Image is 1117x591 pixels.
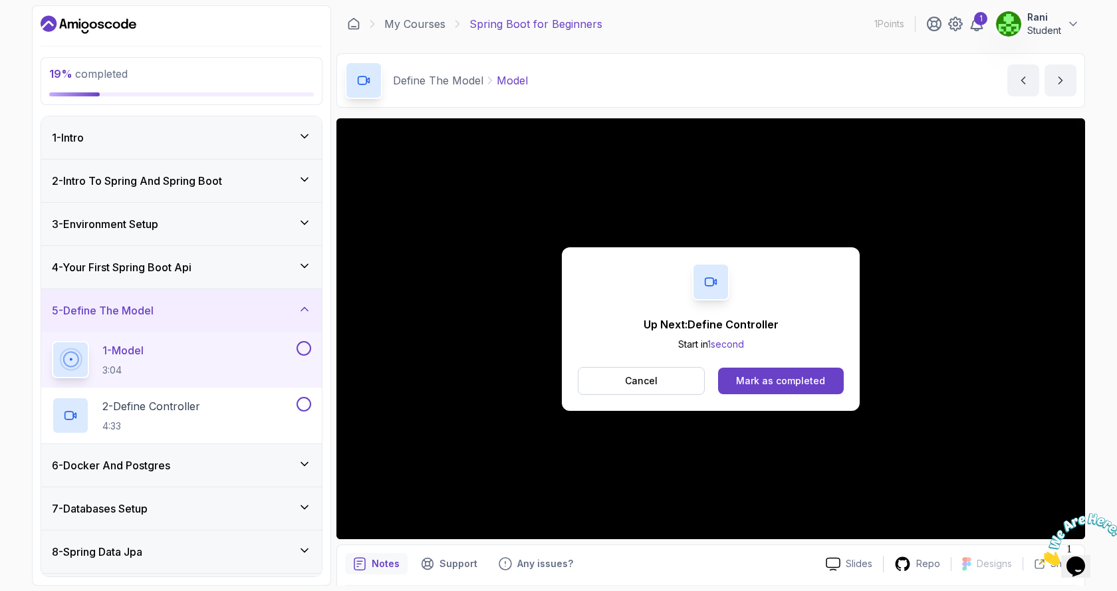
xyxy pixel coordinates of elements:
[393,72,483,88] p: Define The Model
[1035,508,1117,571] iframe: chat widget
[52,341,311,378] button: 1-Model3:04
[977,557,1012,570] p: Designs
[884,556,951,572] a: Repo
[5,5,11,17] span: 1
[347,17,360,31] a: Dashboard
[736,374,825,388] div: Mark as completed
[1027,24,1061,37] p: Student
[52,259,191,275] h3: 4 - Your First Spring Boot Api
[41,203,322,245] button: 3-Environment Setup
[52,302,154,318] h3: 5 - Define The Model
[336,118,1085,539] iframe: 1 - Model
[52,397,311,434] button: 2-Define Controller4:33
[995,11,1080,37] button: user profile imageRaniStudent
[969,16,985,32] a: 1
[644,316,779,332] p: Up Next: Define Controller
[52,544,142,560] h3: 8 - Spring Data Jpa
[102,364,144,377] p: 3:04
[5,5,88,58] img: Chat attention grabber
[41,246,322,289] button: 4-Your First Spring Boot Api
[996,11,1021,37] img: user profile image
[49,67,72,80] span: 19 %
[1023,557,1076,570] button: Share
[718,368,844,394] button: Mark as completed
[41,444,322,487] button: 6-Docker And Postgres
[815,557,883,571] a: Slides
[41,531,322,573] button: 8-Spring Data Jpa
[52,130,84,146] h3: 1 - Intro
[1045,64,1076,96] button: next content
[974,12,987,25] div: 1
[384,16,445,32] a: My Courses
[49,67,128,80] span: completed
[846,557,872,570] p: Slides
[625,374,658,388] p: Cancel
[102,342,144,358] p: 1 - Model
[916,557,940,570] p: Repo
[497,72,528,88] p: Model
[1007,64,1039,96] button: previous content
[644,338,779,351] p: Start in
[491,553,581,574] button: Feedback button
[1027,11,1061,24] p: Rani
[102,398,200,414] p: 2 - Define Controller
[578,367,705,395] button: Cancel
[41,289,322,332] button: 5-Define The Model
[469,16,602,32] p: Spring Boot for Beginners
[41,116,322,159] button: 1-Intro
[52,457,170,473] h3: 6 - Docker And Postgres
[52,173,222,189] h3: 2 - Intro To Spring And Spring Boot
[874,17,904,31] p: 1 Points
[41,14,136,35] a: Dashboard
[707,338,744,350] span: 1 second
[517,557,573,570] p: Any issues?
[41,487,322,530] button: 7-Databases Setup
[439,557,477,570] p: Support
[41,160,322,202] button: 2-Intro To Spring And Spring Boot
[413,553,485,574] button: Support button
[345,553,408,574] button: notes button
[52,501,148,517] h3: 7 - Databases Setup
[102,419,200,433] p: 4:33
[52,216,158,232] h3: 3 - Environment Setup
[372,557,400,570] p: Notes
